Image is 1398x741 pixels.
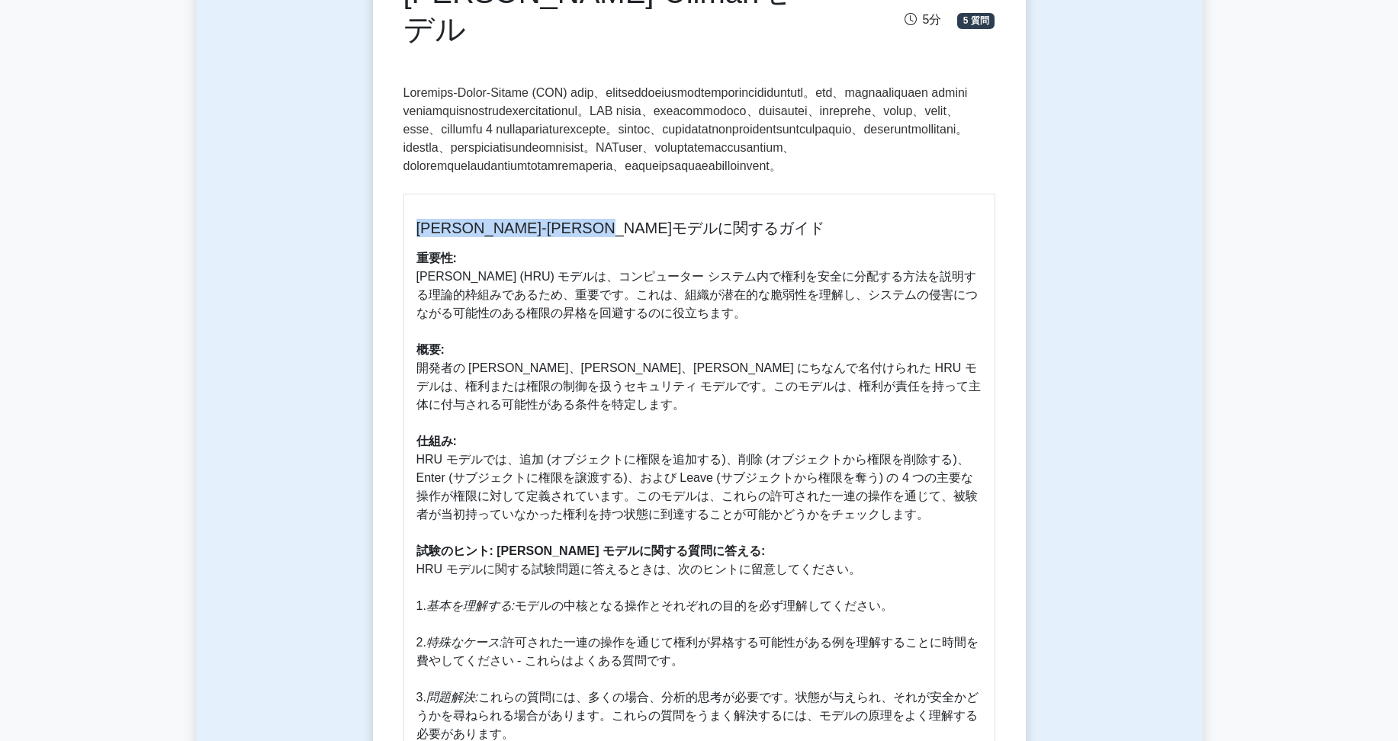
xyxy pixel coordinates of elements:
[426,691,478,704] i: 問題解決:
[426,636,503,649] i: 特殊なケース:
[416,252,981,740] font: [PERSON_NAME] (HRU) モデルは、コンピューター システム内で権利を安全に分配する方法を説明する理論的枠組みであるため、重要です。これは、組織が潜在的な脆弱性を理解し、システムの...
[416,343,445,356] b: 概要:
[957,13,995,28] span: 5 質問
[403,84,995,181] p: Loremips-Dolor-Sitame (CON) adip、elitseddoeiusmodtemporincididuntutl。etd、magnaaliquaen admini ven...
[905,13,942,26] span: 5分
[416,544,766,557] b: 試験のヒント: [PERSON_NAME] モデルに関する質問に答える:
[416,252,457,265] b: 重要性:
[426,599,515,612] i: 基本を理解する:
[416,219,982,237] h5: [PERSON_NAME]-[PERSON_NAME]モデルに関するガイド
[416,435,457,447] b: 仕組み:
